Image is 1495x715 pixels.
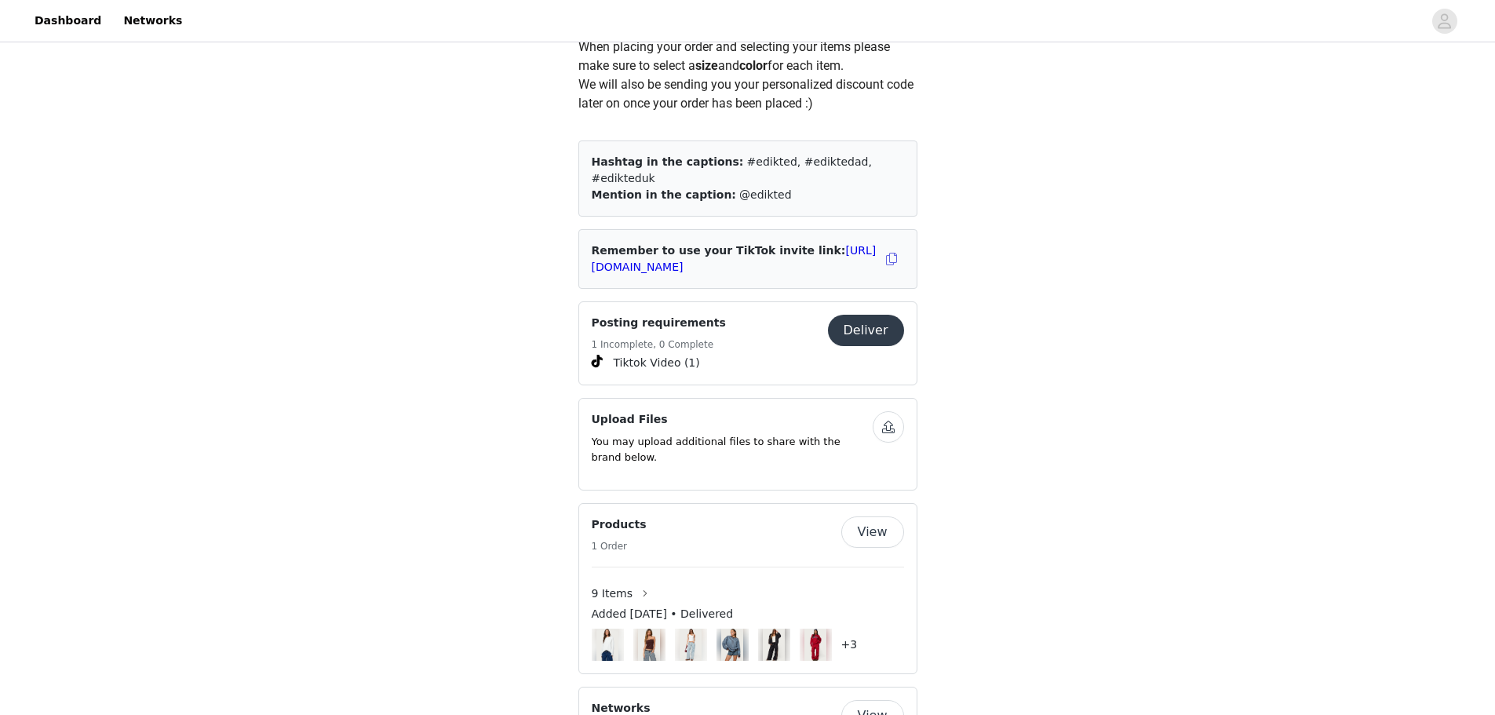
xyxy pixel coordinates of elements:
span: @edikted [739,188,792,201]
h5: 1 Order [592,539,647,553]
strong: color [739,58,768,73]
div: Products [578,503,917,674]
img: Image Background Blur [633,625,665,665]
strong: size [695,58,718,73]
span: Tiktok Video (1) [614,355,700,371]
img: Image Background Blur [758,625,790,665]
img: Kieran Stripey Nylon Track Pants [763,629,784,661]
span: 9 Items [592,585,633,602]
p: You may upload additional files to share with the brand below. [592,434,873,465]
h5: 1 Incomplete, 0 Complete [592,337,726,352]
img: Edikted Major Sweatpants [804,629,826,661]
a: Networks [114,3,191,38]
span: Remember to use your TikTok invite link: [592,244,877,273]
span: Hashtag in the captions: [592,155,744,168]
h4: Products [592,516,647,533]
img: Image Background Blur [592,625,624,665]
img: Image Background Blur [800,625,832,665]
button: Deliver [828,315,904,346]
span: Added [DATE] • Delivered [592,606,734,622]
h4: +3 [841,637,858,653]
span: When placing your order and selecting your items please make sure to select a and for each item. [578,39,893,73]
img: Onda Striped Sweatshirt [721,629,742,661]
div: Posting requirements [578,301,917,385]
h4: Upload Files [592,411,873,428]
a: Dashboard [25,3,111,38]
button: View [841,516,904,548]
img: Built In Bra Tube Top [638,629,659,661]
h4: Posting requirements [592,315,726,331]
span: We will also be sending you your personalized discount code later on once your order has been pla... [578,77,917,111]
img: Image Background Blur [675,625,707,665]
div: avatar [1437,9,1452,34]
span: Mention in the caption: [592,188,736,201]
img: Meggie Low Rise Jeans [680,629,701,661]
img: Cyrus Henley Oversized Top [596,629,618,661]
img: Image Background Blur [717,625,749,665]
